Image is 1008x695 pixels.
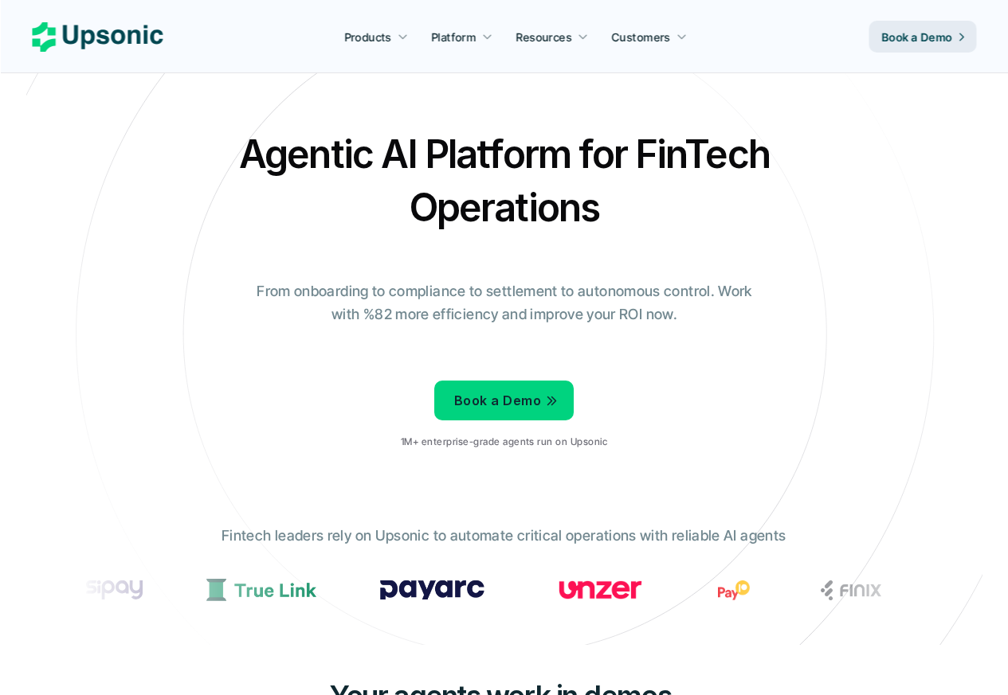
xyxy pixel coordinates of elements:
p: 1M+ enterprise-grade agents run on Upsonic [401,436,607,447]
p: Customers [612,29,671,45]
a: Book a Demo [434,381,574,420]
p: From onboarding to compliance to settlement to autonomous control. Work with %82 more efficiency ... [245,280,763,326]
a: Book a Demo [869,21,976,53]
p: Book a Demo [881,29,952,45]
p: Resources [516,29,572,45]
p: Fintech leaders rely on Upsonic to automate critical operations with reliable AI agents [222,525,786,548]
a: Products [335,22,418,51]
p: Platform [431,29,476,45]
p: Products [344,29,391,45]
p: Book a Demo [454,389,541,412]
h2: Agentic AI Platform for FinTech Operations [226,127,783,234]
